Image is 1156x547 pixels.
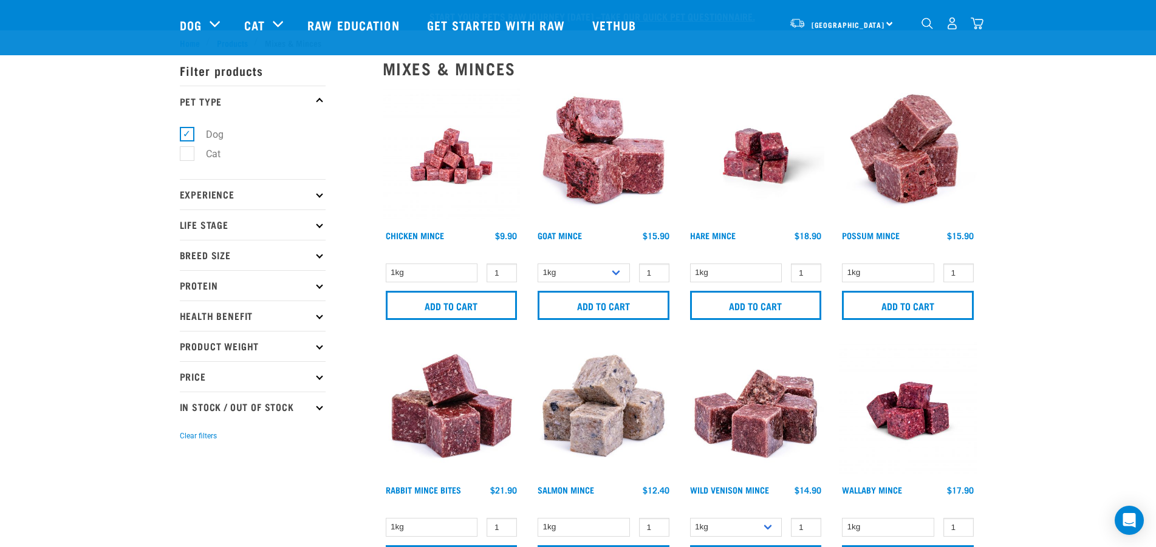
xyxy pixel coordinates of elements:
input: 1 [487,518,517,537]
p: Health Benefit [180,301,326,331]
img: home-icon@2x.png [971,17,983,30]
div: $12.40 [643,485,669,495]
input: 1 [791,518,821,537]
div: $17.90 [947,485,974,495]
img: van-moving.png [789,18,805,29]
label: Dog [186,127,228,142]
a: Goat Mince [538,233,582,237]
p: Price [180,361,326,392]
a: Vethub [580,1,652,49]
input: 1 [943,518,974,537]
input: 1 [791,263,821,282]
input: 1 [639,263,669,282]
div: $9.90 [495,231,517,240]
input: Add to cart [386,291,518,320]
a: Wallaby Mince [842,488,902,492]
p: Pet Type [180,86,326,116]
p: Life Stage [180,209,326,240]
a: Chicken Mince [386,233,444,237]
p: Experience [180,179,326,209]
span: [GEOGRAPHIC_DATA] [812,22,885,27]
input: Add to cart [690,291,822,320]
div: $21.90 [490,485,517,495]
img: Wallaby Mince 1675 [839,342,977,480]
a: Raw Education [295,1,414,49]
h2: Mixes & Minces [383,59,977,78]
div: $14.90 [795,485,821,495]
p: Breed Size [180,240,326,270]
a: Cat [244,16,265,34]
input: 1 [943,263,974,282]
a: Salmon Mince [538,488,594,492]
img: Raw Essentials Hare Mince Raw Bites For Cats & Dogs [687,87,825,225]
input: 1 [639,518,669,537]
a: Dog [180,16,202,34]
p: Product Weight [180,331,326,361]
a: Possum Mince [842,233,900,237]
img: home-icon-1@2x.png [922,18,933,29]
img: 1141 Salmon Mince 01 [535,342,672,480]
label: Cat [186,146,225,161]
p: Filter products [180,55,326,86]
img: user.png [946,17,959,30]
div: $15.90 [947,231,974,240]
img: Whole Minced Rabbit Cubes 01 [383,342,521,480]
button: Clear filters [180,430,217,441]
a: Rabbit Mince Bites [386,488,461,492]
p: Protein [180,270,326,301]
input: 1 [487,263,517,282]
input: Add to cart [538,291,669,320]
a: Wild Venison Mince [690,488,769,492]
a: Get started with Raw [415,1,580,49]
div: $18.90 [795,231,821,240]
div: $15.90 [643,231,669,240]
input: Add to cart [842,291,974,320]
img: 1102 Possum Mince 01 [839,87,977,225]
p: In Stock / Out Of Stock [180,392,326,422]
img: Pile Of Cubed Wild Venison Mince For Pets [687,342,825,480]
a: Hare Mince [690,233,736,237]
img: 1077 Wild Goat Mince 01 [535,87,672,225]
div: Open Intercom Messenger [1115,506,1144,535]
img: Chicken M Ince 1613 [383,87,521,225]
